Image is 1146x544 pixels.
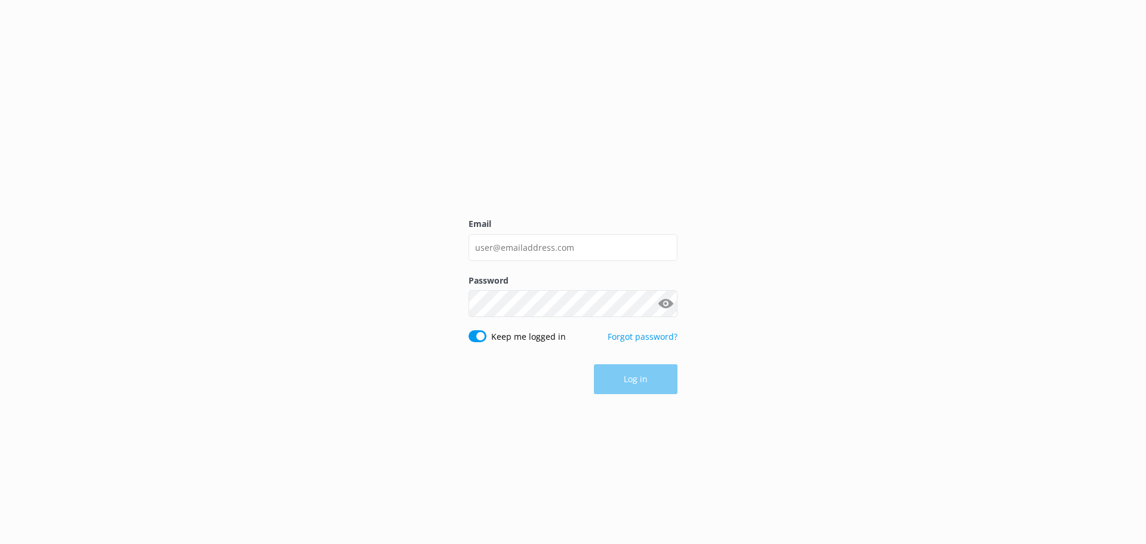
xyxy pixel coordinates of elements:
button: Show password [654,292,677,316]
label: Keep me logged in [491,330,566,343]
input: user@emailaddress.com [469,234,677,261]
label: Email [469,217,677,230]
label: Password [469,274,677,287]
a: Forgot password? [608,331,677,342]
